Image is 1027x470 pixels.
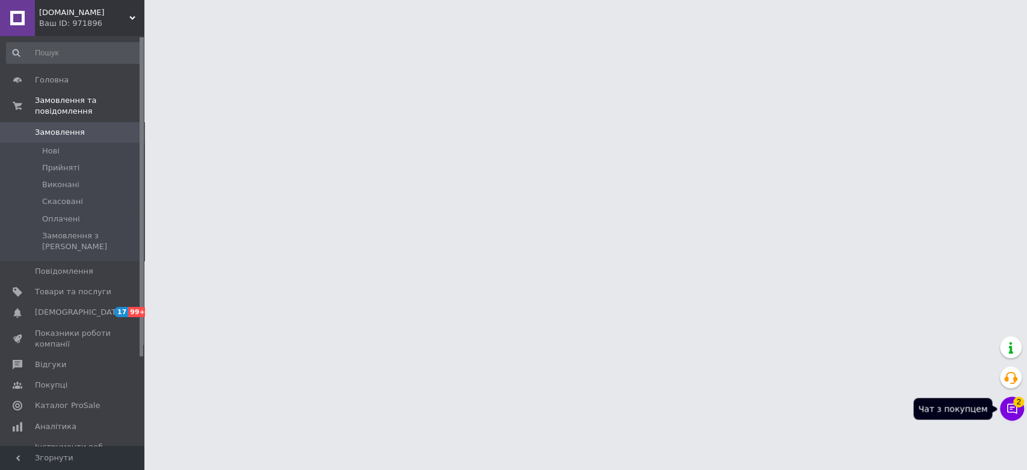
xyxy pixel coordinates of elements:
[35,421,76,432] span: Аналітика
[35,266,93,277] span: Повідомлення
[39,18,144,29] div: Ваш ID: 971896
[35,127,85,138] span: Замовлення
[114,307,128,317] span: 17
[913,398,992,419] div: Чат з покупцем
[35,359,66,370] span: Відгуки
[35,286,111,297] span: Товари та послуги
[42,196,83,207] span: Скасовані
[35,400,100,411] span: Каталог ProSale
[42,179,79,190] span: Виконані
[42,146,60,156] span: Нові
[35,380,67,391] span: Покупці
[42,214,80,224] span: Оплачені
[6,42,141,64] input: Пошук
[35,307,124,318] span: [DEMOGRAPHIC_DATA]
[128,307,148,317] span: 99+
[39,7,129,18] span: Demi.in.ua
[1000,397,1024,421] button: Чат з покупцем2
[42,230,140,252] span: Замовлення з [PERSON_NAME]
[35,442,111,463] span: Інструменти веб-майстра та SEO
[35,75,69,85] span: Головна
[1013,397,1024,407] span: 2
[35,95,144,117] span: Замовлення та повідомлення
[35,328,111,350] span: Показники роботи компанії
[42,162,79,173] span: Прийняті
